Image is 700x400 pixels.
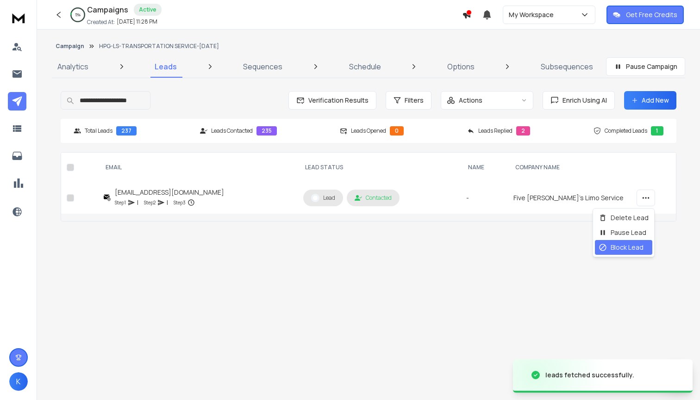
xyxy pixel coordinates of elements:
button: Add New [624,91,676,110]
button: Enrich Using AI [543,91,615,110]
p: Step 2 [144,198,156,207]
div: 235 [256,126,277,135]
p: Leads Replied [478,127,512,135]
p: Total Leads [85,127,112,135]
p: Delete Lead [611,213,649,222]
h1: Campaigns [87,4,128,15]
p: Leads [155,61,177,72]
a: Subsequences [535,55,599,78]
p: HPG-LS-TRANSPORTATION SERVICE-[DATE] [99,43,219,50]
p: Step 1 [115,198,126,207]
p: Schedule [349,61,381,72]
p: Created At: [87,18,115,26]
div: leads fetched successfully. [545,370,634,380]
a: Leads [149,55,182,78]
span: Filters [405,96,424,105]
p: Subsequences [541,61,593,72]
button: Campaign [56,43,84,50]
img: logo [9,9,28,26]
div: 237 [116,126,137,135]
button: Verification Results [288,91,376,110]
p: Block Lead [611,243,644,252]
div: 1 [651,126,663,135]
button: Get Free Credits [606,6,684,24]
p: Sequences [243,61,282,72]
p: Step 3 [174,198,186,207]
span: Enrich Using AI [559,96,607,105]
p: | [137,198,138,207]
p: Leads Contacted [211,127,253,135]
div: Contacted [355,194,392,202]
a: Schedule [344,55,387,78]
p: Actions [459,96,482,105]
td: - [461,182,508,214]
div: [EMAIL_ADDRESS][DOMAIN_NAME] [115,188,224,197]
p: My Workspace [509,10,557,19]
button: K [9,372,28,391]
p: 5 % [75,12,81,18]
button: Pause Campaign [606,57,685,76]
button: Filters [386,91,431,110]
div: 2 [516,126,530,135]
p: [DATE] 11:28 PM [117,18,157,25]
p: Options [447,61,475,72]
p: Leads Opened [351,127,386,135]
a: Sequences [237,55,288,78]
p: Get Free Credits [626,10,677,19]
th: LEAD STATUS [298,153,461,182]
td: Five [PERSON_NAME]'s Limo Service [508,182,631,214]
span: Verification Results [305,96,369,105]
div: 0 [390,126,404,135]
p: Completed Leads [605,127,647,135]
th: EMAIL [98,153,298,182]
p: Analytics [57,61,88,72]
a: Analytics [52,55,94,78]
p: Pause Lead [611,228,646,237]
div: Lead [311,194,335,202]
p: | [167,198,168,207]
th: NAME [461,153,508,182]
div: Active [134,4,162,16]
a: Options [442,55,480,78]
th: Company Name [508,153,631,182]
